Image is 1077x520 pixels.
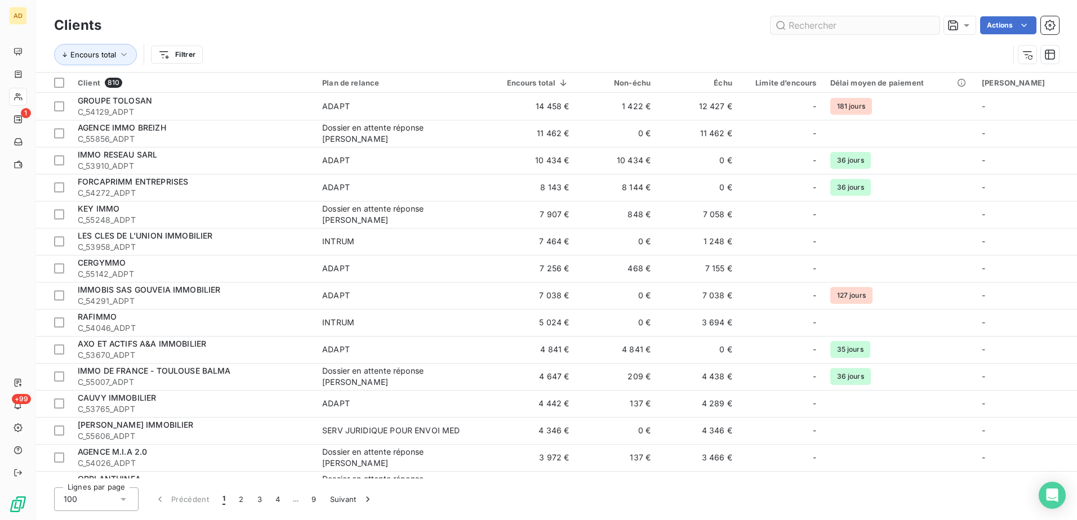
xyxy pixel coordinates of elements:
[222,494,225,505] span: 1
[322,78,483,87] div: Plan de relance
[1039,482,1066,509] div: Open Intercom Messenger
[490,228,576,255] td: 7 464 €
[813,452,816,463] span: -
[490,309,576,336] td: 5 024 €
[657,147,739,174] td: 0 €
[78,214,309,226] span: C_55248_ADPT
[576,444,657,471] td: 137 €
[982,236,985,246] span: -
[78,420,194,429] span: [PERSON_NAME] IMMOBILIER
[657,309,739,336] td: 3 694 €
[78,458,309,469] span: C_54026_ADPT
[576,309,657,336] td: 0 €
[78,366,231,375] span: IMMO DE FRANCE - TOULOUSE BALMA
[78,349,309,361] span: C_53670_ADPT
[576,471,657,498] td: 0 €
[576,390,657,417] td: 137 €
[657,255,739,282] td: 7 155 €
[576,174,657,201] td: 8 144 €
[982,398,985,408] span: -
[982,452,985,462] span: -
[9,495,27,513] img: Logo LeanPay
[490,93,576,120] td: 14 458 €
[657,336,739,363] td: 0 €
[980,16,1036,34] button: Actions
[78,431,309,442] span: C_55606_ADPT
[813,425,816,436] span: -
[322,203,463,226] div: Dossier en attente réponse [PERSON_NAME]
[982,78,1070,87] div: [PERSON_NAME]
[490,417,576,444] td: 4 346 €
[830,152,871,169] span: 36 jours
[64,494,77,505] span: 100
[490,201,576,228] td: 7 907 €
[322,446,463,469] div: Dossier en attente réponse [PERSON_NAME]
[78,78,100,87] span: Client
[982,290,985,300] span: -
[813,128,816,139] span: -
[287,490,305,508] span: …
[830,179,871,196] span: 36 jours
[830,341,870,358] span: 35 jours
[657,282,739,309] td: 7 038 €
[78,150,157,159] span: IMMO RESEAU SARL
[657,390,739,417] td: 4 289 €
[657,228,739,255] td: 1 248 €
[490,255,576,282] td: 7 256 €
[813,101,816,112] span: -
[657,174,739,201] td: 0 €
[490,471,576,498] td: 3 780 €
[771,16,940,34] input: Rechercher
[490,282,576,309] td: 7 038 €
[813,371,816,382] span: -
[813,344,816,355] span: -
[78,268,309,280] span: C_55142_ADPT
[78,285,221,294] span: IMMOBIS SAS GOUVEIA IMMOBILIER
[657,444,739,471] td: 3 466 €
[657,120,739,147] td: 11 462 €
[982,101,985,111] span: -
[70,50,116,59] span: Encours total
[305,487,323,511] button: 9
[78,241,309,253] span: C_53958_ADPT
[830,368,871,385] span: 36 jours
[982,263,985,273] span: -
[813,263,816,274] span: -
[576,93,657,120] td: 1 422 €
[490,363,576,390] td: 4 647 €
[746,78,817,87] div: Limite d’encours
[322,182,350,193] div: ADAPT
[490,390,576,417] td: 4 442 €
[323,487,380,511] button: Suivant
[78,312,117,321] span: RAFIMMO
[490,147,576,174] td: 10 434 €
[105,78,122,88] span: 810
[216,487,232,511] button: 1
[322,101,350,112] div: ADAPT
[576,282,657,309] td: 0 €
[78,231,213,240] span: LES CLES DE L'UNION IMMOBILIER
[78,339,206,348] span: AXO ET ACTIFS A&A IMMOBILIER
[232,487,250,511] button: 2
[78,447,147,456] span: AGENCE M.I.A 2.0
[490,120,576,147] td: 11 462 €
[813,290,816,301] span: -
[830,98,872,115] span: 181 jours
[830,78,969,87] div: Délai moyen de paiement
[322,365,463,388] div: Dossier en attente réponse [PERSON_NAME]
[576,147,657,174] td: 10 434 €
[982,317,985,327] span: -
[576,255,657,282] td: 468 €
[576,363,657,390] td: 209 €
[657,471,739,498] td: 2 520 €
[813,236,816,247] span: -
[78,187,309,199] span: C_54272_ADPT
[497,78,569,87] div: Encours total
[78,258,126,267] span: CERGYMMO
[664,78,732,87] div: Échu
[982,371,985,381] span: -
[322,290,350,301] div: ADAPT
[490,444,576,471] td: 3 972 €
[576,201,657,228] td: 848 €
[78,204,119,213] span: KEY IMMO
